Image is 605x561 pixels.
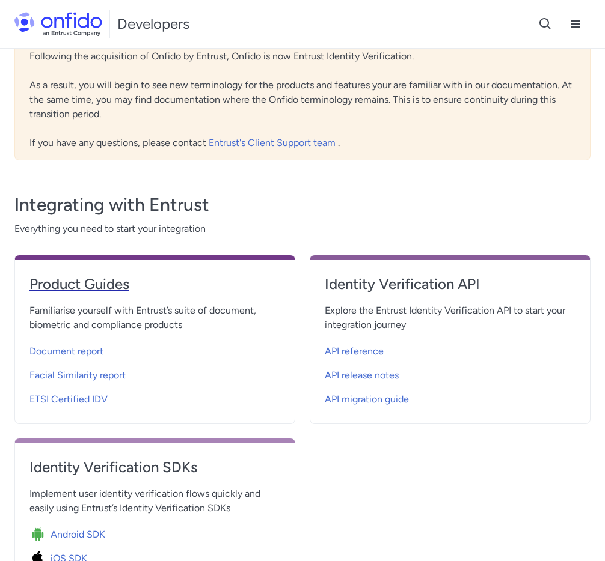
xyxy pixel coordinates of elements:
[325,385,576,409] a: API migration guide
[29,520,280,544] a: Icon Android SDKAndroid SDK
[538,17,553,31] svg: Open search button
[325,344,384,359] span: API reference
[29,274,280,294] h4: Product Guides
[29,458,280,477] h4: Identity Verification SDKs
[325,274,576,303] a: Identity Verification API
[29,392,108,407] span: ETSI Certified IDV
[568,17,583,31] svg: Open navigation menu button
[29,526,51,543] img: Icon Android SDK
[325,392,409,407] span: API migration guide
[325,368,399,383] span: API release notes
[117,14,189,34] h1: Developers
[209,137,338,148] a: Entrust's Client Support team
[29,361,280,385] a: Facial Similarity report
[14,222,591,236] span: Everything you need to start your integration
[14,39,591,160] div: Following the acquisition of Onfido by Entrust, Onfido is now Entrust Identity Verification. As a...
[29,344,103,359] span: Document report
[51,527,105,542] span: Android SDK
[530,9,560,39] button: Open search button
[29,458,280,487] a: Identity Verification SDKs
[14,193,591,217] h3: Integrating with Entrust
[325,303,576,332] span: Explore the Entrust Identity Verification API to start your integration journey
[29,385,280,409] a: ETSI Certified IDV
[325,337,576,361] a: API reference
[29,303,280,332] span: Familiarise yourself with Entrust’s suite of document, biometric and compliance products
[325,361,576,385] a: API release notes
[325,274,576,294] h4: Identity Verification API
[29,337,280,361] a: Document report
[560,9,591,39] button: Open navigation menu button
[29,368,126,383] span: Facial Similarity report
[29,487,280,515] span: Implement user identity verification flows quickly and easily using Entrust’s Identity Verificati...
[29,274,280,303] a: Product Guides
[14,12,102,36] img: Onfido Logo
